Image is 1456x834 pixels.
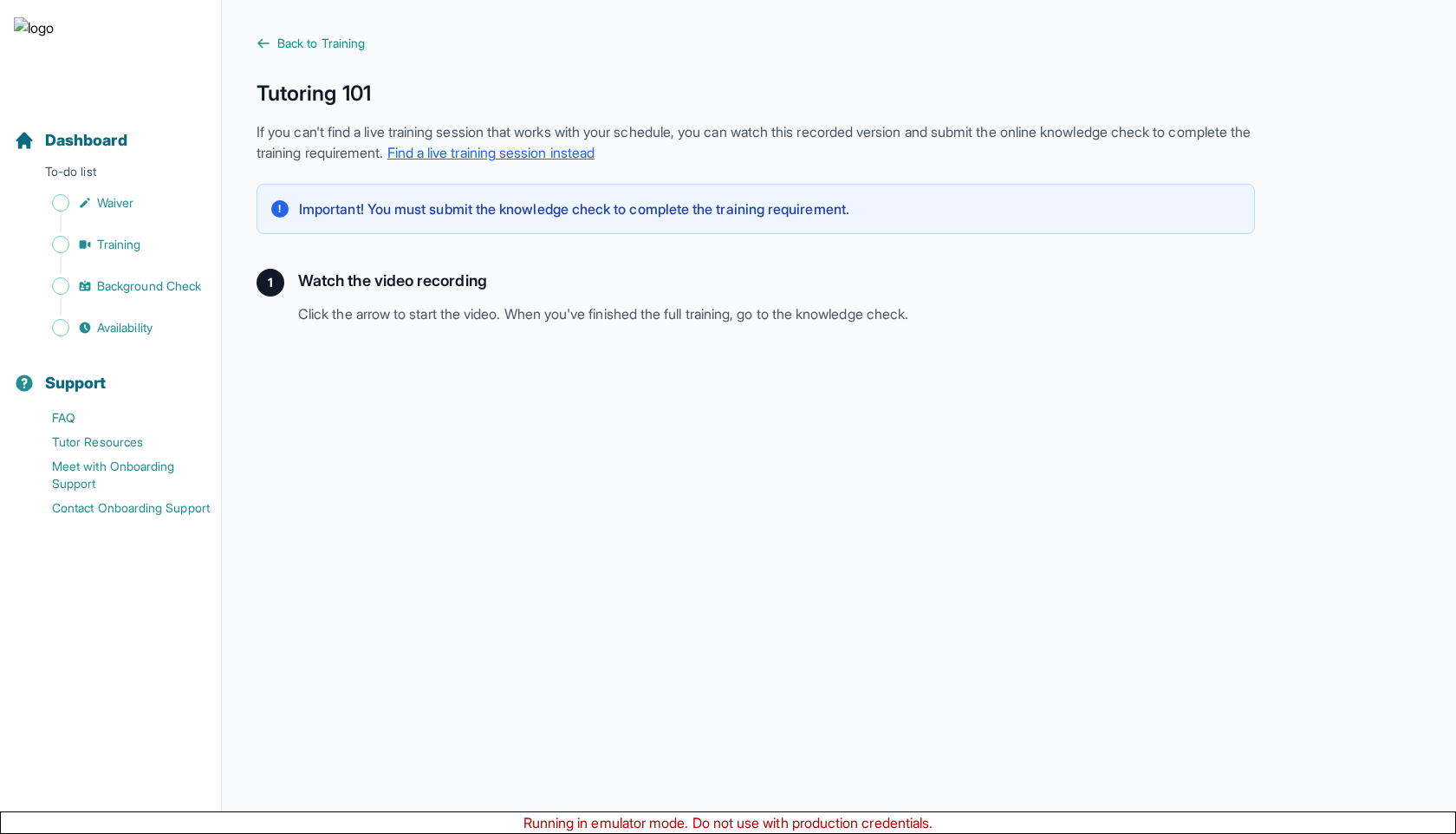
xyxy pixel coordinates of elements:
[14,454,221,496] a: Meet with Onboarding Support
[14,232,221,257] a: Training
[14,274,221,298] a: Background Check
[298,269,1255,293] h2: Watch the video recording
[387,144,595,161] a: Find a live training session instead
[45,371,107,395] span: Support
[97,236,141,253] span: Training
[277,35,365,52] span: Back to Training
[278,202,281,216] span: !
[97,277,201,295] span: Background Check
[14,128,127,153] a: Dashboard
[298,303,1255,324] p: Click the arrow to start the video. When you've finished the full training, go to the knowledge c...
[7,163,214,187] p: To-do list
[257,121,1255,163] p: If you can't find a live training session that works with your schedule, you can watch this recor...
[299,199,849,219] p: Important! You must submit the knowledge check to complete the training requirement.
[7,343,214,402] button: Support
[97,319,153,336] span: Availability
[45,128,127,153] span: Dashboard
[7,101,214,160] button: Dashboard
[257,35,1255,52] a: Back to Training
[14,316,221,340] a: Availability
[97,194,133,212] span: Waiver
[257,80,1255,108] h1: Tutoring 101
[14,430,221,454] a: Tutor Resources
[14,406,221,430] a: FAQ
[14,191,221,215] a: Waiver
[14,17,54,73] img: logo
[14,496,221,520] a: Contact Onboarding Support
[268,274,273,291] span: 1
